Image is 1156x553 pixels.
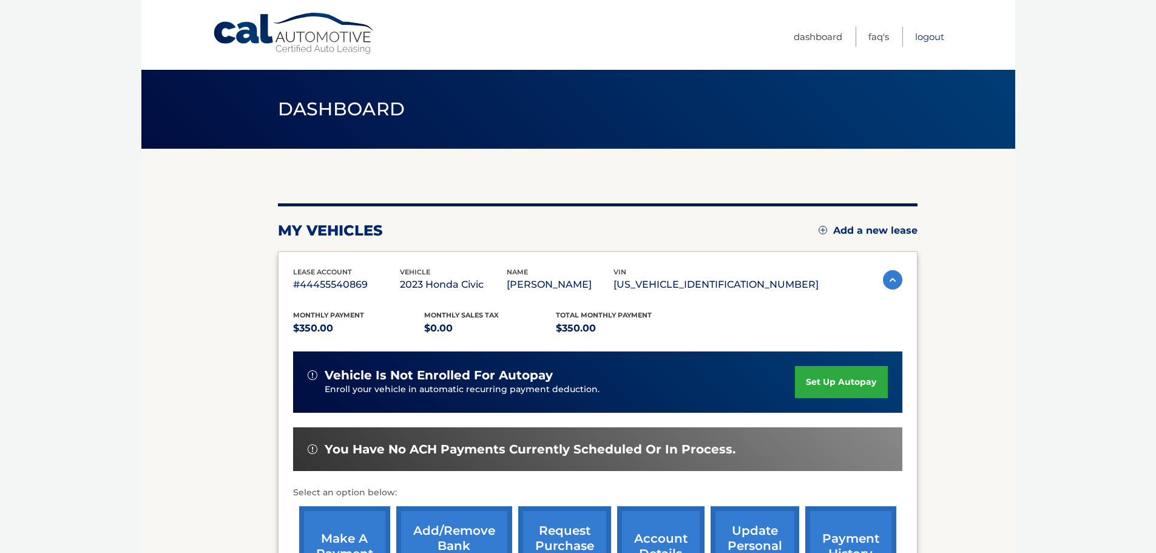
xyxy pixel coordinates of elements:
span: name [507,268,528,276]
a: set up autopay [795,366,887,398]
p: $350.00 [293,320,425,337]
a: FAQ's [868,27,889,47]
span: You have no ACH payments currently scheduled or in process. [325,442,735,457]
span: Monthly Payment [293,311,364,319]
span: vehicle is not enrolled for autopay [325,368,553,383]
h2: my vehicles [278,222,383,240]
p: Enroll your vehicle in automatic recurring payment deduction. [325,383,796,396]
img: alert-white.svg [308,370,317,380]
span: Monthly sales Tax [424,311,499,319]
a: Cal Automotive [212,12,376,55]
p: 2023 Honda Civic [400,276,507,293]
span: Dashboard [278,98,405,120]
p: $350.00 [556,320,688,337]
img: accordion-active.svg [883,270,902,290]
span: vehicle [400,268,430,276]
img: add.svg [819,226,827,234]
p: #44455540869 [293,276,400,293]
a: Dashboard [794,27,842,47]
a: Add a new lease [819,225,918,237]
p: [US_VEHICLE_IDENTIFICATION_NUMBER] [613,276,819,293]
span: lease account [293,268,352,276]
p: Select an option below: [293,486,902,500]
p: $0.00 [424,320,556,337]
span: Total Monthly Payment [556,311,652,319]
span: vin [613,268,626,276]
a: Logout [915,27,944,47]
img: alert-white.svg [308,444,317,454]
p: [PERSON_NAME] [507,276,613,293]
